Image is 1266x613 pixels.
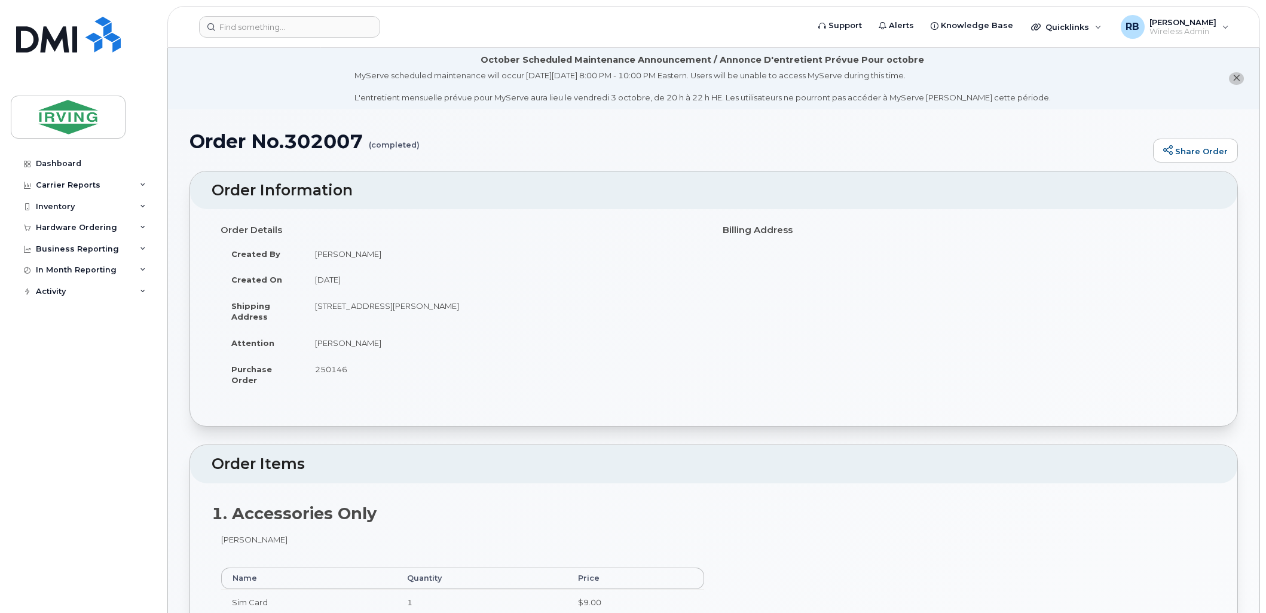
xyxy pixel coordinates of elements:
td: [PERSON_NAME] [304,241,705,267]
strong: 1. Accessories Only [212,504,377,523]
div: October Scheduled Maintenance Announcement / Annonce D'entretient Prévue Pour octobre [481,54,924,66]
div: MyServe scheduled maintenance will occur [DATE][DATE] 8:00 PM - 10:00 PM Eastern. Users will be u... [354,70,1051,103]
h4: Billing Address [723,225,1207,235]
strong: Created By [231,249,280,259]
th: Quantity [396,568,568,589]
td: [STREET_ADDRESS][PERSON_NAME] [304,293,705,330]
strong: Attention [231,338,274,348]
td: [DATE] [304,266,705,293]
th: Name [221,568,396,589]
h1: Order No.302007 [189,131,1147,152]
strong: Purchase Order [231,364,272,385]
h2: Order Information [212,182,1216,199]
h2: Order Items [212,456,1216,473]
h4: Order Details [221,225,705,235]
small: (completed) [369,131,420,149]
td: [PERSON_NAME] [304,330,705,356]
th: Price [567,568,704,589]
a: Share Order [1153,139,1238,163]
strong: Shipping Address [231,301,270,322]
button: close notification [1229,72,1244,85]
strong: Created On [231,275,282,284]
span: 250146 [315,364,347,374]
